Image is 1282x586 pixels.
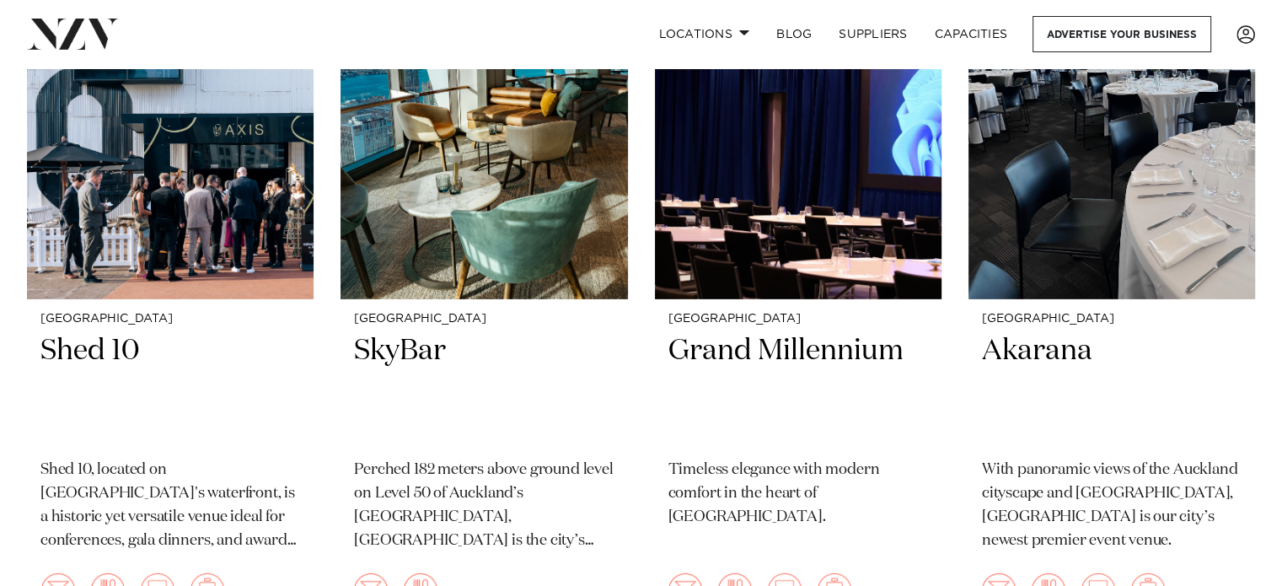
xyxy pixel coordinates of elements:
p: Shed 10, located on [GEOGRAPHIC_DATA]'s waterfront, is a historic yet versatile venue ideal for c... [40,459,300,553]
a: SUPPLIERS [825,16,920,52]
small: [GEOGRAPHIC_DATA] [354,313,614,325]
p: Perched 182 meters above ground level on Level 50 of Auckland’s [GEOGRAPHIC_DATA], [GEOGRAPHIC_DA... [354,459,614,553]
small: [GEOGRAPHIC_DATA] [40,313,300,325]
small: [GEOGRAPHIC_DATA] [668,313,928,325]
small: [GEOGRAPHIC_DATA] [982,313,1242,325]
h2: Grand Millennium [668,332,928,446]
img: nzv-logo.png [27,19,119,49]
a: Capacities [921,16,1022,52]
a: Advertise your business [1033,16,1211,52]
a: Locations [645,16,763,52]
p: Timeless elegance with modern comfort in the heart of [GEOGRAPHIC_DATA]. [668,459,928,530]
a: BLOG [763,16,825,52]
h2: Akarana [982,332,1242,446]
h2: Shed 10 [40,332,300,446]
h2: SkyBar [354,332,614,446]
p: With panoramic views of the Auckland cityscape and [GEOGRAPHIC_DATA], [GEOGRAPHIC_DATA] is our ci... [982,459,1242,553]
